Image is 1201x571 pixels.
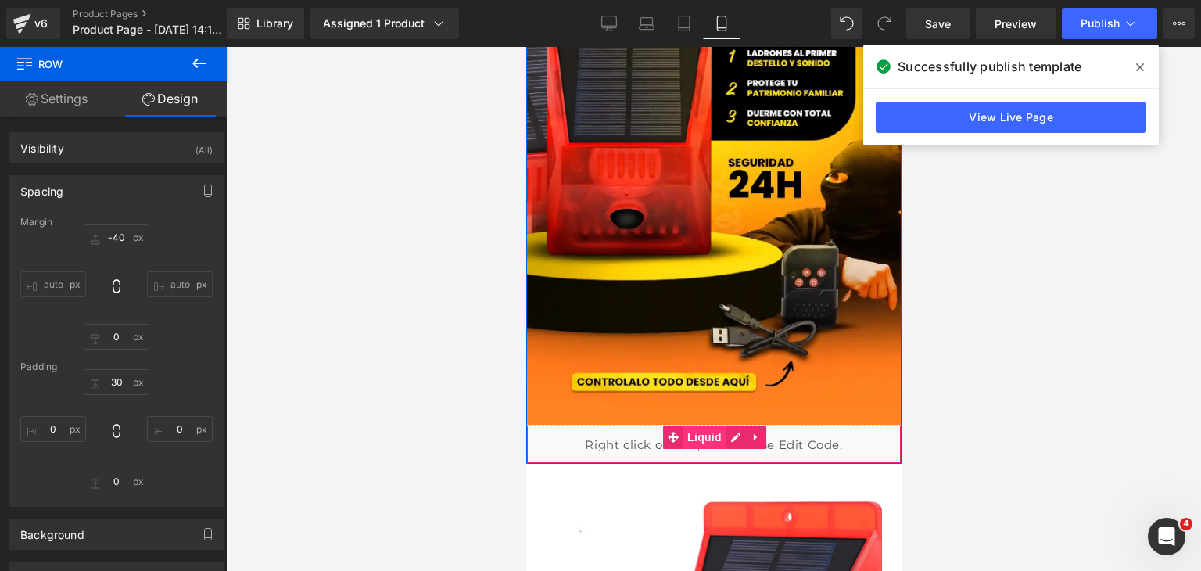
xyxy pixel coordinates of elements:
[869,8,900,39] button: Redo
[6,8,60,39] a: v6
[31,13,51,34] div: v6
[195,133,213,159] div: (All)
[20,176,63,198] div: Spacing
[256,16,293,31] span: Library
[157,379,199,402] span: Liquid
[84,324,149,350] input: 0
[73,23,223,36] span: Product Page - [DATE] 14:18:34
[1081,17,1120,30] span: Publish
[703,8,740,39] a: Mobile
[227,8,304,39] a: New Library
[1163,8,1195,39] button: More
[147,416,213,442] input: 0
[898,57,1081,76] span: Successfully publish template
[995,16,1037,32] span: Preview
[925,16,951,32] span: Save
[20,271,86,297] input: 0
[876,102,1146,133] a: View Live Page
[323,16,446,31] div: Assigned 1 Product
[20,217,213,228] div: Margin
[84,224,149,250] input: 0
[976,8,1056,39] a: Preview
[590,8,628,39] a: Desktop
[1148,518,1185,555] iframe: Intercom live chat
[628,8,665,39] a: Laptop
[220,379,240,402] a: Expand / Collapse
[113,81,227,117] a: Design
[1062,8,1157,39] button: Publish
[84,369,149,395] input: 0
[73,8,253,20] a: Product Pages
[20,416,86,442] input: 0
[20,361,213,372] div: Padding
[147,271,213,297] input: 0
[16,47,172,81] span: Row
[20,519,84,541] div: Background
[84,469,149,494] input: 0
[1180,518,1192,530] span: 4
[665,8,703,39] a: Tablet
[831,8,862,39] button: Undo
[20,133,64,155] div: Visibility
